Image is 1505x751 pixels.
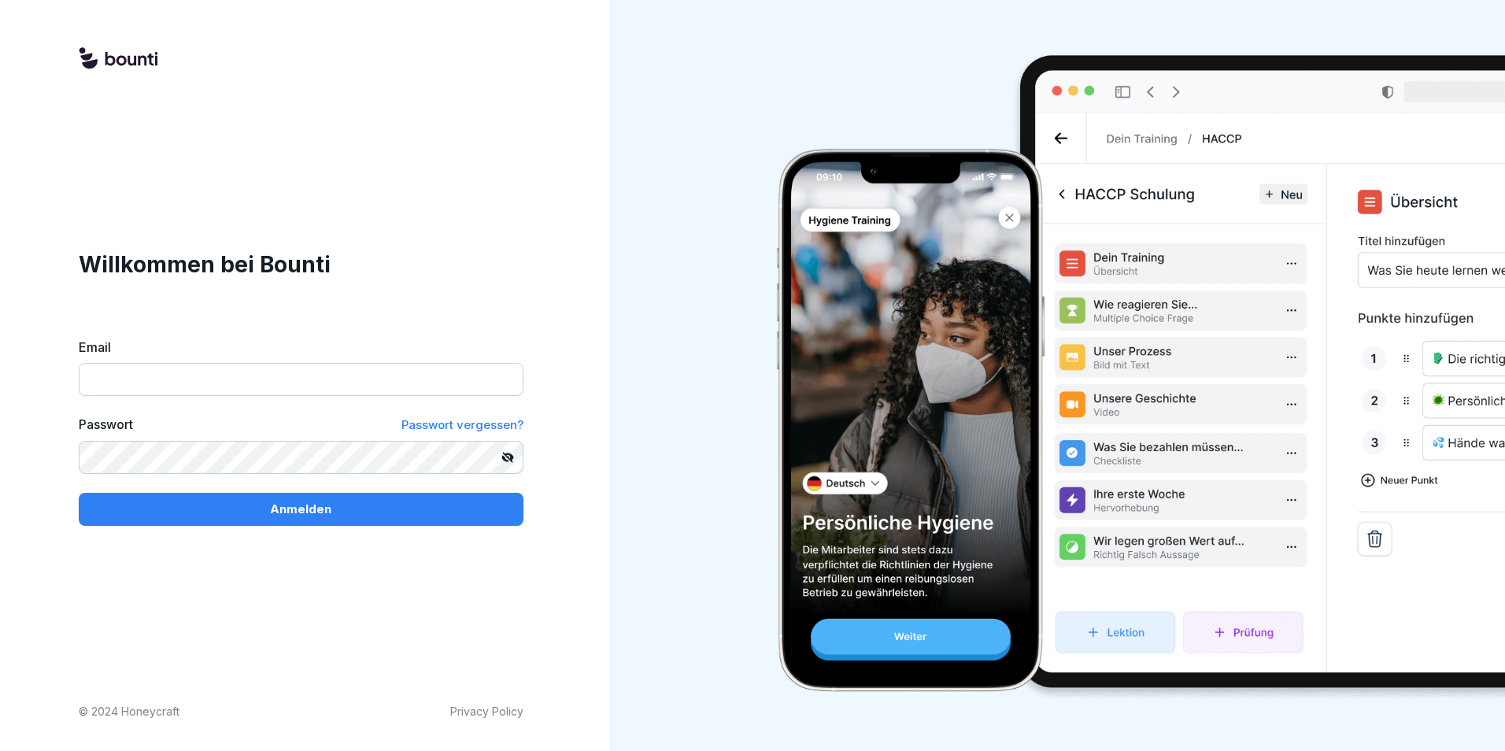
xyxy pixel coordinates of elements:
[401,417,523,432] span: Passwort vergessen?
[270,501,331,518] p: Anmelden
[450,703,523,720] a: Privacy Policy
[79,47,157,71] img: logo.svg
[79,703,179,720] p: © 2024 Honeycraft
[79,338,523,357] label: Email
[401,415,523,435] a: Passwort vergessen?
[79,415,133,435] label: Passwort
[79,493,523,526] button: Anmelden
[79,248,523,281] h1: Willkommen bei Bounti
